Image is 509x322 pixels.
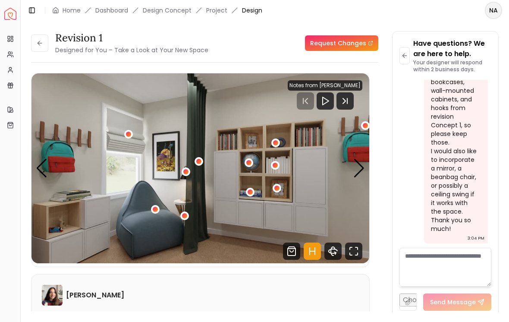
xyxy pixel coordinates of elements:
small: Designed for You – Take a Look at Your New Space [55,46,208,54]
a: Project [206,6,227,15]
p: Your designer will respond within 2 business days. [413,59,491,73]
svg: Play [320,96,330,106]
nav: breadcrumb [52,6,262,15]
h3: Revision 1 [55,31,208,45]
svg: Shop Products from this design [283,243,300,260]
h6: [PERSON_NAME] [66,290,124,300]
svg: Hotspots Toggle [304,243,321,260]
div: 3 / 4 [31,73,369,263]
img: Design Render 3 [31,73,369,263]
p: Have questions? We are here to help. [413,38,491,59]
svg: Next Track [336,92,354,110]
svg: 360 View [324,243,342,260]
a: Request Changes [305,35,378,51]
button: NA [485,2,502,19]
svg: Fullscreen [345,243,362,260]
span: Design [242,6,262,15]
div: Carousel [31,73,369,263]
div: Next slide [353,159,365,178]
li: Design Concept [143,6,192,15]
img: Spacejoy Logo [4,8,16,20]
div: 3:04 PM [468,234,484,243]
span: NA [486,3,501,18]
a: Dashboard [95,6,128,15]
div: Notes from [PERSON_NAME] [288,80,362,91]
img: Maria Castillero [42,285,63,306]
div: Previous slide [36,159,47,178]
a: Spacejoy [4,8,16,20]
a: Home [63,6,81,15]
